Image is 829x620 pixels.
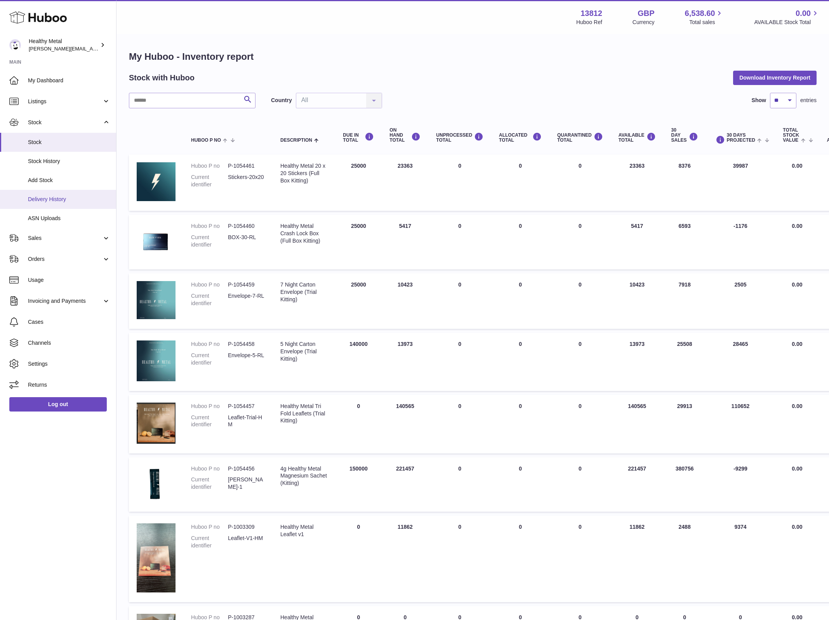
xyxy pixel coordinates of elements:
[28,177,110,184] span: Add Stock
[579,524,582,530] span: 0
[664,273,706,329] td: 7918
[428,215,491,269] td: 0
[137,523,176,592] img: product image
[191,281,228,288] dt: Huboo P no
[9,397,107,411] a: Log out
[671,128,698,143] div: 30 DAY SALES
[28,318,110,326] span: Cases
[280,162,327,184] div: Healthy Metal 20 x 20 Stickers (Full Box Kitting)
[28,98,102,105] span: Listings
[428,395,491,453] td: 0
[611,516,664,602] td: 11862
[280,340,327,363] div: 5 Night Carton Envelope (Trial Kitting)
[28,215,110,222] span: ASN Uploads
[733,71,817,85] button: Download Inventory Report
[228,476,265,491] dd: [PERSON_NAME]-1
[28,360,110,368] span: Settings
[557,132,603,143] div: QUARANTINED Total
[491,155,549,211] td: 0
[29,45,156,52] span: [PERSON_NAME][EMAIL_ADDRESS][DOMAIN_NAME]
[664,395,706,453] td: 29913
[228,352,265,366] dd: Envelope-5-RL
[228,162,265,170] dd: P-1054461
[28,119,102,126] span: Stock
[619,132,656,143] div: AVAILABLE Total
[664,333,706,391] td: 25508
[335,395,382,453] td: 0
[280,281,327,303] div: 7 Night Carton Envelope (Trial Kitting)
[191,535,228,549] dt: Current identifier
[382,215,428,269] td: 5417
[752,97,766,104] label: Show
[280,222,327,245] div: Healthy Metal Crash Lock Box (Full Box Kitting)
[28,77,110,84] span: My Dashboard
[611,273,664,329] td: 10423
[792,465,802,472] span: 0.00
[689,19,724,26] span: Total sales
[137,162,176,201] img: product image
[611,155,664,211] td: 23363
[491,516,549,602] td: 0
[9,39,21,51] img: jose@healthy-metal.com
[191,174,228,188] dt: Current identifier
[491,395,549,453] td: 0
[491,273,549,329] td: 0
[228,292,265,307] dd: Envelope-7-RL
[228,222,265,230] dd: P-1054460
[428,333,491,391] td: 0
[335,457,382,512] td: 150000
[706,333,775,391] td: 28465
[796,8,811,19] span: 0.00
[428,457,491,512] td: 0
[28,297,102,305] span: Invoicing and Payments
[579,403,582,409] span: 0
[580,8,602,19] strong: 13812
[428,155,491,211] td: 0
[335,215,382,269] td: 25000
[792,524,802,530] span: 0.00
[792,163,802,169] span: 0.00
[29,38,99,52] div: Healthy Metal
[382,516,428,602] td: 11862
[137,403,176,444] img: product image
[611,215,664,269] td: 5417
[491,457,549,512] td: 0
[579,223,582,229] span: 0
[727,133,755,143] span: 30 DAYS PROJECTED
[706,516,775,602] td: 9374
[499,132,542,143] div: ALLOCATED Total
[579,465,582,472] span: 0
[280,465,327,487] div: 4g Healthy Metal Magnesium Sachet (Kitting)
[280,138,312,143] span: Description
[685,8,724,26] a: 6,538.60 Total sales
[28,276,110,284] span: Usage
[754,19,820,26] span: AVAILABLE Stock Total
[382,457,428,512] td: 221457
[191,162,228,170] dt: Huboo P no
[382,155,428,211] td: 23363
[28,139,110,146] span: Stock
[579,163,582,169] span: 0
[280,403,327,425] div: Healthy Metal Tri Fold Leaflets (Trial Kitting)
[611,395,664,453] td: 140565
[611,457,664,512] td: 221457
[191,340,228,348] dt: Huboo P no
[792,403,802,409] span: 0.00
[706,215,775,269] td: -1176
[382,395,428,453] td: 140565
[191,403,228,410] dt: Huboo P no
[664,516,706,602] td: 2488
[228,281,265,288] dd: P-1054459
[783,128,799,143] span: Total stock value
[28,381,110,389] span: Returns
[191,523,228,531] dt: Huboo P no
[129,50,817,63] h1: My Huboo - Inventory report
[191,414,228,429] dt: Current identifier
[137,281,176,319] img: product image
[137,465,176,502] img: product image
[191,234,228,248] dt: Current identifier
[800,97,817,104] span: entries
[436,132,483,143] div: UNPROCESSED Total
[382,333,428,391] td: 13973
[579,341,582,347] span: 0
